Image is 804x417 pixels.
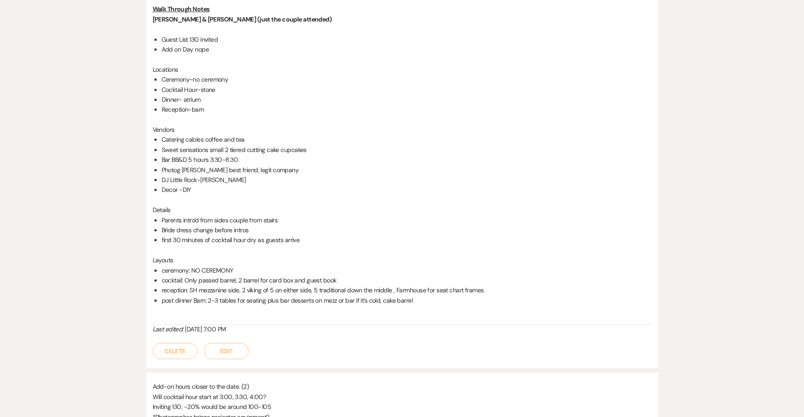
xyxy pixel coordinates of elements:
[153,392,652,402] p: Will cocktail hour start at 3:00, 3:30, 4:00?
[153,402,652,412] p: Inviting 130, -20% would be around 100-105
[162,165,652,175] li: Photog [PERSON_NAME] best friend, legit company
[162,145,652,155] li: Sweet sensations small 2 tiered cutting cake cupcakes
[162,95,652,104] li: Dinner- atrium
[162,35,652,44] li: Guest List 130 invited
[204,343,249,359] button: Edit
[153,15,332,23] strong: [PERSON_NAME] & [PERSON_NAME] (just the couple attended)
[162,85,652,95] li: Cocktail Hour-stone
[153,5,210,13] u: Walk Through Notes
[153,125,652,135] p: Vendors
[153,325,652,334] div: [DATE] 7:00 PM
[162,275,652,285] li: cocktail: Only passed barrel, 2 barrel for card box and guest book
[162,285,652,295] li: reception: SH mezzanine side, 2 viking of 5 on either side, 5 traditional down the middle , Farmh...
[162,155,652,165] li: Bar BB&D 5 hours 3:30-8:30
[162,185,652,195] li: Decor -DIY
[162,215,652,225] li: Parents intro'd from sides couple from stairs
[162,175,652,185] li: DJ Little Rock-[PERSON_NAME]
[162,135,652,144] li: Catering cables coffee and tea
[162,74,652,84] li: Ceremony-no ceremony
[153,325,184,333] i: Last edited:
[162,225,652,235] li: Bride dress change before intros
[153,343,198,359] button: Delete
[153,382,652,391] p: Add-on hours closer to the date. (2)
[162,44,652,54] li: Add on Day nope
[162,295,652,305] li: post dinner Barn: 2-3 tables for seating plus bar desserts on mezz or bar if it’s cold, cake barrel
[162,265,652,275] li: ceremony: NO CEREMONY
[153,255,652,265] p: Layouts
[162,104,652,114] li: Reception-barn
[153,205,652,215] p: Details
[153,65,652,74] p: Locations
[162,235,652,245] li: first 30 minutes of cocktail hour dry as guests arrive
